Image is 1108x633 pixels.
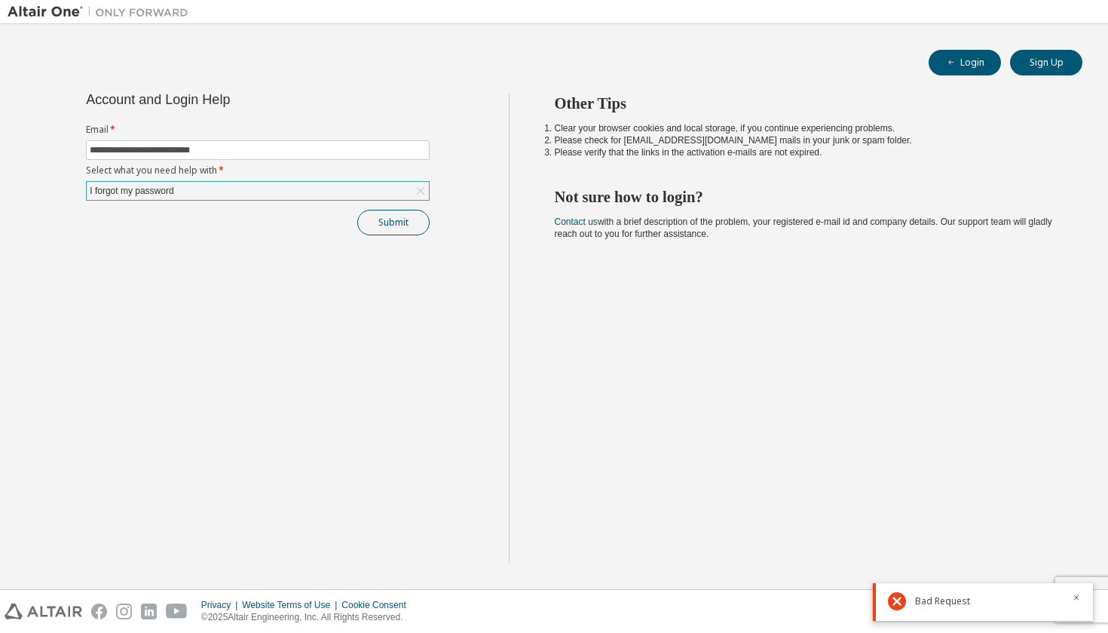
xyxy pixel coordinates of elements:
img: altair_logo.svg [5,604,82,619]
img: Altair One [8,5,196,20]
div: I forgot my password [87,182,429,200]
h2: Not sure how to login? [555,187,1056,207]
div: Privacy [201,599,242,611]
div: Cookie Consent [341,599,415,611]
label: Select what you need help with [86,164,430,177]
img: facebook.svg [91,604,107,619]
button: Sign Up [1010,50,1082,75]
div: Website Terms of Use [242,599,341,611]
label: Email [86,124,430,136]
span: with a brief description of the problem, your registered e-mail id and company details. Our suppo... [555,217,1052,239]
li: Please check for [EMAIL_ADDRESS][DOMAIN_NAME] mails in your junk or spam folder. [555,134,1056,146]
img: linkedin.svg [141,604,157,619]
button: Login [929,50,1001,75]
li: Clear your browser cookies and local storage, if you continue experiencing problems. [555,122,1056,134]
a: Contact us [555,217,598,227]
div: Account and Login Help [86,94,361,106]
span: Bad Request [915,595,970,607]
li: Please verify that the links in the activation e-mails are not expired. [555,146,1056,158]
button: Submit [357,210,430,235]
p: © 2025 Altair Engineering, Inc. All Rights Reserved. [201,611,415,624]
h2: Other Tips [555,94,1056,113]
img: instagram.svg [116,604,132,619]
img: youtube.svg [166,604,188,619]
div: I forgot my password [87,183,176,199]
